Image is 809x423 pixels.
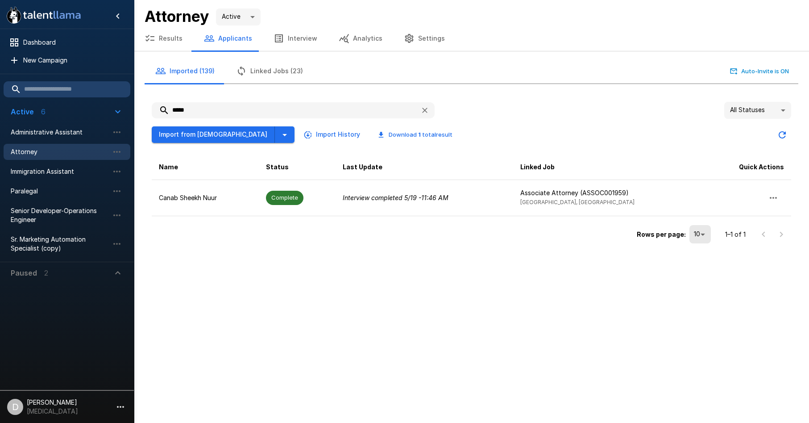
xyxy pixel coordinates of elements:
button: Import from [DEMOGRAPHIC_DATA] [152,126,275,143]
th: Quick Actions [703,155,791,180]
p: Canab Sheekh Nuur [159,193,252,202]
th: Name [152,155,259,180]
button: Linked Jobs (23) [225,59,314,84]
span: Complete [266,193,303,202]
button: Auto-Invite is ON [728,64,791,78]
div: Active [216,8,261,25]
div: 10 [689,225,711,243]
th: Last Update [336,155,513,180]
button: Import History [302,126,364,143]
button: Results [134,26,193,51]
th: Status [259,155,336,180]
button: Download 1 totalresult [371,128,460,142]
button: Applicants [193,26,263,51]
i: Interview completed 5/19 - 11:46 AM [343,194,448,201]
button: Settings [393,26,456,51]
div: All Statuses [724,102,791,119]
button: Updated Today - 2:35 PM [773,126,791,144]
p: Associate Attorney (ASSOC001959) [520,188,696,197]
b: Attorney [145,7,209,25]
button: Analytics [328,26,393,51]
b: 1 [418,131,421,138]
p: 1–1 of 1 [725,230,746,239]
p: Rows per page: [637,230,686,239]
button: Interview [263,26,328,51]
span: [GEOGRAPHIC_DATA], [GEOGRAPHIC_DATA] [520,199,635,205]
th: Linked Job [513,155,703,180]
button: Imported (139) [145,59,225,84]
